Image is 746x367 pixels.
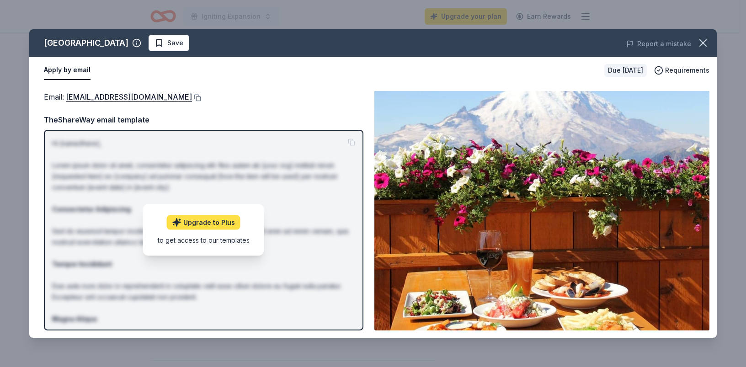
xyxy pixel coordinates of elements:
strong: Tempor Incididunt [52,260,112,268]
img: Image for Crystal Mountain Resort [374,91,709,330]
button: Report a mistake [626,38,691,49]
button: Save [149,35,189,51]
span: Requirements [665,65,709,76]
button: Requirements [654,65,709,76]
strong: Magna Aliqua [52,315,97,323]
a: [EMAIL_ADDRESS][DOMAIN_NAME] [66,91,192,103]
div: Due [DATE] [604,64,647,77]
span: Save [167,37,183,48]
div: [GEOGRAPHIC_DATA] [44,36,128,50]
a: Upgrade to Plus [167,215,240,230]
span: Email : [44,92,192,101]
div: to get access to our templates [158,235,250,245]
div: TheShareWay email template [44,114,363,126]
strong: Consectetur Adipiscing [52,205,131,213]
button: Apply by email [44,61,91,80]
